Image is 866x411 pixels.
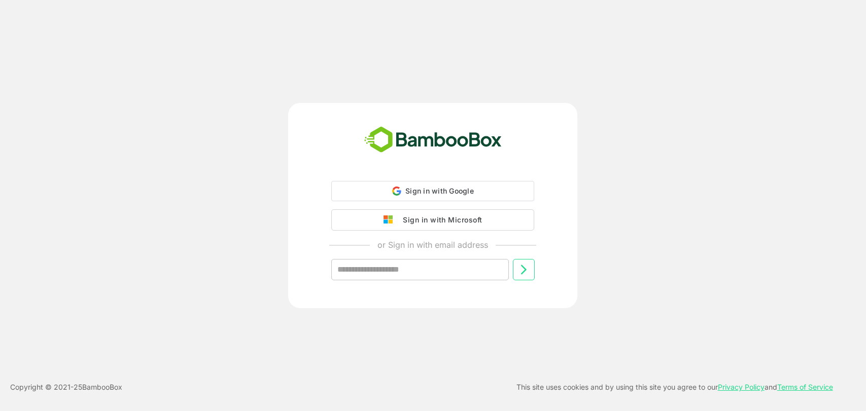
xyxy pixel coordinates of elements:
[331,181,534,201] div: Sign in with Google
[359,123,507,157] img: bamboobox
[405,186,474,195] span: Sign in with Google
[377,239,488,251] p: or Sign in with email address
[10,381,122,393] p: Copyright © 2021- 25 BambooBox
[718,383,765,391] a: Privacy Policy
[516,381,833,393] p: This site uses cookies and by using this site you agree to our and
[777,383,833,391] a: Terms of Service
[331,209,534,231] button: Sign in with Microsoft
[384,215,398,225] img: google
[398,213,482,227] div: Sign in with Microsoft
